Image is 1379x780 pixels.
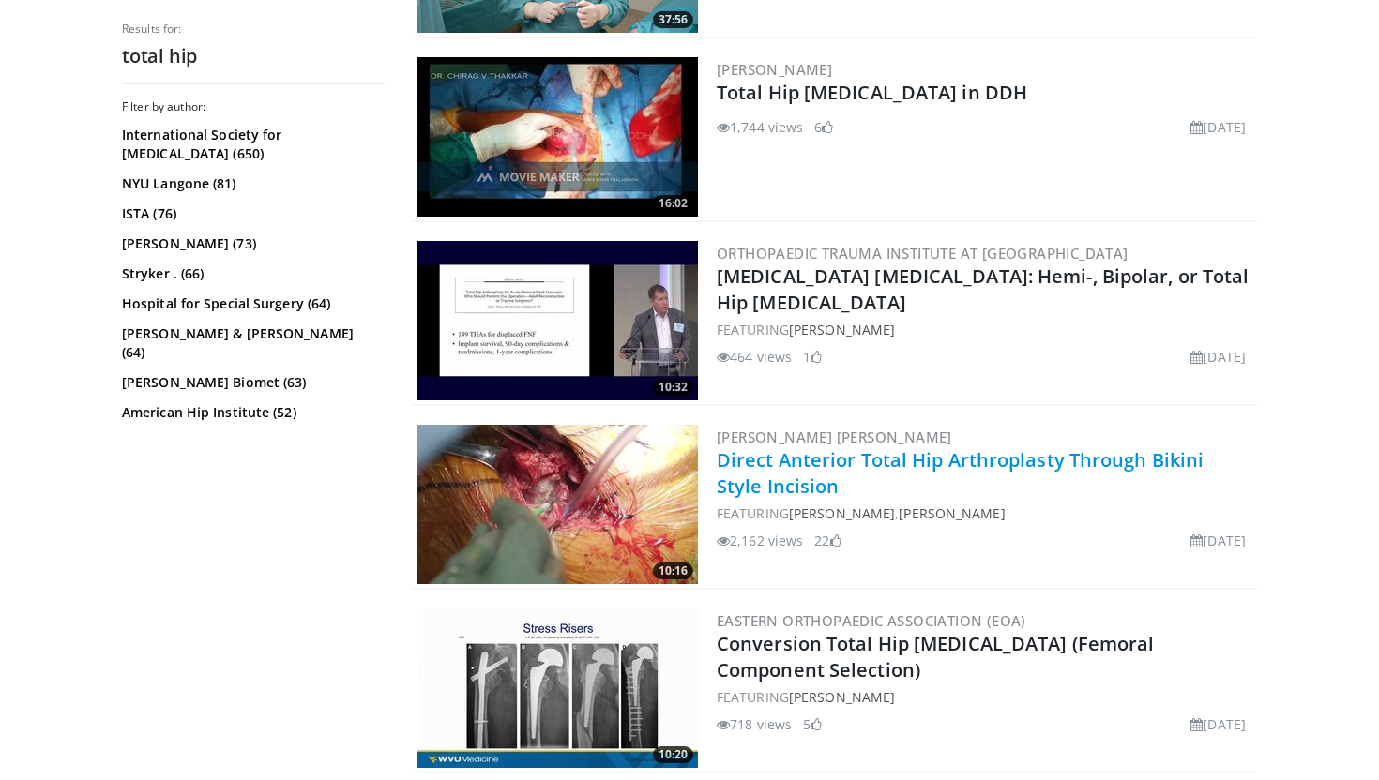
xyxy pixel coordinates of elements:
[717,503,1253,523] div: FEATURING ,
[717,687,1253,707] div: FEATURING
[417,57,698,217] a: 16:02
[717,611,1026,630] a: Eastern Orthopaedic Association (EOA)
[789,688,895,706] a: [PERSON_NAME]
[789,321,895,338] a: [PERSON_NAME]
[1190,347,1246,367] li: [DATE]
[1190,531,1246,550] li: [DATE]
[789,504,895,522] a: [PERSON_NAME]
[417,57,698,217] img: 1f0443d6-9453-4781-9d76-5e11b258b138.300x170_q85_crop-smart_upscale.jpg
[122,324,380,362] a: [PERSON_NAME] & [PERSON_NAME] (64)
[814,531,841,550] li: 22
[899,504,1005,522] a: [PERSON_NAME]
[717,631,1154,682] a: Conversion Total Hip [MEDICAL_DATA] (Femoral Component Selection)
[717,263,1250,315] a: [MEDICAL_DATA] [MEDICAL_DATA]: Hemi-, Bipolar, or Total Hip [MEDICAL_DATA]
[417,241,698,400] img: 80d2bb34-01bc-4318-827a-4a7ba9f299d5.300x170_q85_crop-smart_upscale.jpg
[653,746,693,763] span: 10:20
[122,126,380,163] a: International Society for [MEDICAL_DATA] (650)
[122,373,380,392] a: [PERSON_NAME] Biomet (63)
[122,174,380,193] a: NYU Langone (81)
[417,425,698,584] img: 67a2fe82-60ef-4899-a4e1-72ce87cb5a68.300x170_q85_crop-smart_upscale.jpg
[717,60,832,79] a: [PERSON_NAME]
[814,117,833,137] li: 6
[717,117,803,137] li: 1,744 views
[717,347,792,367] li: 464 views
[717,427,952,446] a: [PERSON_NAME] [PERSON_NAME]
[803,347,822,367] li: 1
[803,714,822,734] li: 5
[653,379,693,396] span: 10:32
[717,447,1204,499] a: Direct Anterior Total Hip Arthroplasty Through Bikini Style Incision
[122,403,380,422] a: American Hip Institute (52)
[653,11,693,28] span: 37:56
[122,99,385,114] h3: Filter by author:
[417,425,698,584] a: 10:16
[717,320,1253,339] div: FEATURING
[1190,117,1246,137] li: [DATE]
[717,80,1027,105] a: Total Hip [MEDICAL_DATA] in DDH
[417,608,698,768] img: 3ae496a9-6895-418b-a571-ff4eaaede3ac.300x170_q85_crop-smart_upscale.jpg
[122,204,380,223] a: ISTA (76)
[653,195,693,212] span: 16:02
[1190,714,1246,734] li: [DATE]
[653,562,693,579] span: 10:16
[717,714,792,734] li: 718 views
[122,294,380,313] a: Hospital for Special Surgery (64)
[122,44,385,68] h2: total hip
[717,244,1129,262] a: Orthopaedic Trauma Institute at [GEOGRAPHIC_DATA]
[122,22,385,37] p: Results for:
[122,234,380,253] a: [PERSON_NAME] (73)
[417,241,698,400] a: 10:32
[417,608,698,768] a: 10:20
[717,531,803,550] li: 2,162 views
[122,264,380,283] a: Stryker . (66)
